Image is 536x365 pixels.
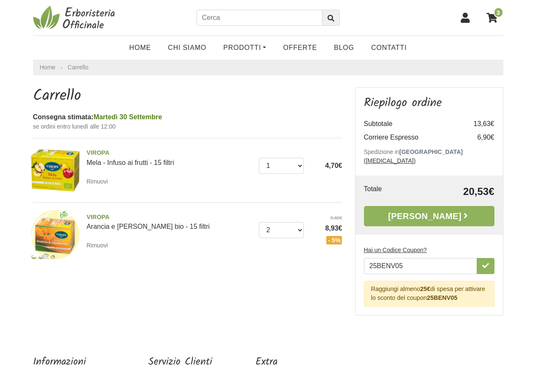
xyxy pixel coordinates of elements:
[363,39,415,56] a: Contatti
[197,10,322,26] input: Cerca
[94,113,162,121] span: Martedì 30 Settembre
[412,184,494,199] td: 20,53€
[326,236,342,244] span: - 5%
[33,122,342,131] small: se ordini entro lunedì alle 12:00
[364,148,494,165] p: Spedizione in
[159,39,215,56] a: Chi Siamo
[310,223,342,233] span: 8,93€
[310,214,342,222] del: 9,40€
[30,209,81,260] img: Arancia e Mandarino bio - 15 filtri
[86,242,108,249] small: Rimuovi
[364,247,427,253] u: Hai un Codice Coupon?
[33,5,118,30] img: Erboristeria Officinale
[86,213,253,231] a: VIROPAArancia e [PERSON_NAME] bio - 15 filtri
[364,281,494,307] div: Raggiungi almeno di spesa per attivare lo sconto del coupon
[33,112,342,122] div: Consegna stimata:
[86,213,253,222] span: VIROPA
[215,39,275,56] a: Prodotti
[33,87,342,105] h1: Carrello
[86,148,253,158] span: VIROPA
[364,96,494,110] h3: Riepilogo ordine
[275,39,325,56] a: OFFERTE
[461,117,494,131] td: 13,63€
[364,206,494,226] a: [PERSON_NAME]
[482,7,503,28] a: 3
[420,285,430,292] b: 25€
[86,148,253,166] a: VIROPAMela - Infuso ai frutti - 15 filtri
[30,145,81,195] img: Mela - Infuso ai frutti - 15 filtri
[121,39,159,56] a: Home
[325,162,342,169] span: 4,70€
[364,117,461,131] td: Subtotale
[364,131,461,144] td: Corriere Espresso
[461,131,494,144] td: 6,90€
[86,240,111,250] a: Rimuovi
[364,157,416,164] a: ([MEDICAL_DATA])
[494,7,503,18] span: 3
[86,178,108,185] small: Rimuovi
[40,63,56,72] a: Home
[68,64,89,71] a: Carrello
[33,60,503,75] nav: breadcrumb
[86,176,111,187] a: Rimuovi
[325,39,363,56] a: Blog
[364,246,427,255] label: Hai un Codice Coupon?
[364,258,477,274] input: Hai un Codice Coupon?
[400,148,463,155] b: [GEOGRAPHIC_DATA]
[427,294,458,301] b: 25BENV05
[364,184,412,199] td: Totale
